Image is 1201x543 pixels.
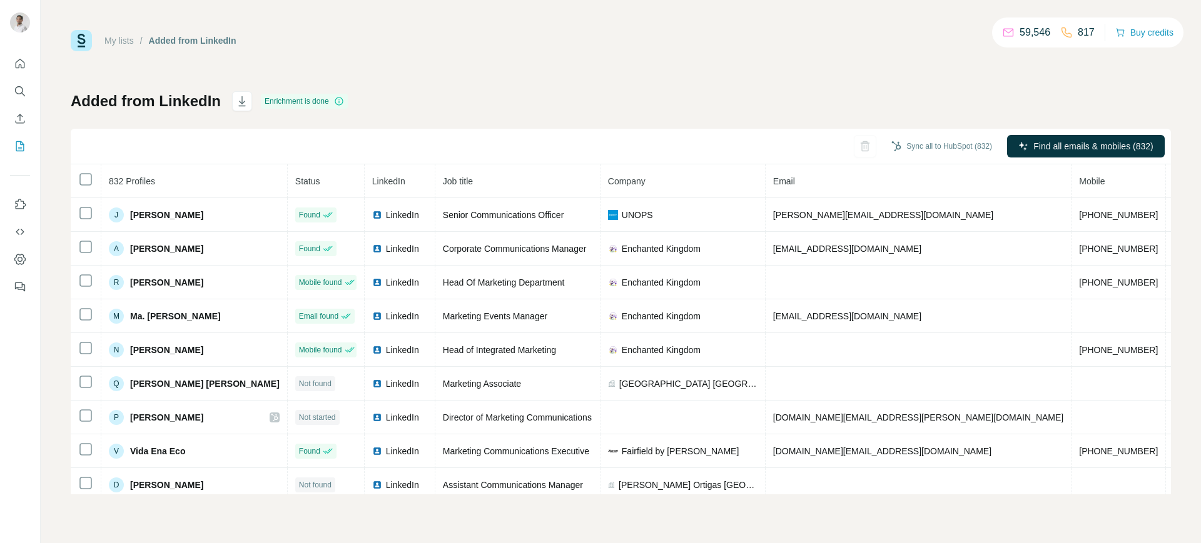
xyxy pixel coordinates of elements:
[299,209,320,221] span: Found
[299,344,342,356] span: Mobile found
[443,412,592,422] span: Director of Marketing Communications
[386,445,419,457] span: LinkedIn
[130,242,203,255] span: [PERSON_NAME]
[622,276,701,289] span: Enchanted Kingdom
[1079,446,1158,456] span: [PHONE_NUMBER]
[10,276,30,298] button: Feedback
[443,379,521,389] span: Marketing Associate
[386,209,419,221] span: LinkedIn
[130,310,221,322] span: Ma. [PERSON_NAME]
[109,410,124,425] div: P
[1007,135,1165,157] button: Find all emails & mobiles (832)
[386,479,419,491] span: LinkedIn
[443,480,583,490] span: Assistant Communications Manager
[109,309,124,324] div: M
[1079,277,1158,287] span: [PHONE_NUMBER]
[130,276,203,289] span: [PERSON_NAME]
[10,107,30,130] button: Enrich CSV
[130,479,203,491] span: [PERSON_NAME]
[608,311,618,321] img: company-logo
[619,377,758,390] span: [GEOGRAPHIC_DATA] [GEOGRAPHIC_DATA]
[773,412,1063,422] span: [DOMAIN_NAME][EMAIL_ADDRESS][PERSON_NAME][DOMAIN_NAME]
[71,30,92,51] img: Surfe Logo
[1115,24,1173,41] button: Buy credits
[443,176,473,186] span: Job title
[622,242,701,255] span: Enchanted Kingdom
[109,477,124,492] div: D
[608,210,618,220] img: company-logo
[130,445,185,457] span: Vida Ena Eco
[372,176,405,186] span: LinkedIn
[71,91,221,111] h1: Added from LinkedIn
[372,244,382,254] img: LinkedIn logo
[109,444,124,459] div: V
[295,176,320,186] span: Status
[140,34,143,47] li: /
[10,248,30,271] button: Dashboard
[299,446,320,457] span: Found
[299,277,342,288] span: Mobile found
[1079,176,1105,186] span: Mobile
[619,479,758,491] span: [PERSON_NAME] Ortigas [GEOGRAPHIC_DATA]
[109,342,124,357] div: N
[386,411,419,424] span: LinkedIn
[10,193,30,216] button: Use Surfe on LinkedIn
[1079,345,1158,355] span: [PHONE_NUMBER]
[443,446,589,456] span: Marketing Communications Executive
[773,446,991,456] span: [DOMAIN_NAME][EMAIL_ADDRESS][DOMAIN_NAME]
[10,135,30,157] button: My lists
[109,275,124,290] div: R
[1079,210,1158,220] span: [PHONE_NUMBER]
[1020,25,1050,40] p: 59,546
[10,80,30,102] button: Search
[10,52,30,75] button: Quick start
[443,244,587,254] span: Corporate Communications Manager
[443,345,556,355] span: Head of Integrated Marketing
[608,244,618,254] img: company-logo
[386,377,419,390] span: LinkedIn
[622,209,653,221] span: UNOPS
[372,311,382,321] img: LinkedIn logo
[299,479,332,491] span: Not found
[372,277,382,287] img: LinkedIn logo
[109,207,124,222] div: J
[773,210,993,220] span: [PERSON_NAME][EMAIL_ADDRESS][DOMAIN_NAME]
[299,243,320,254] span: Found
[773,244,921,254] span: [EMAIL_ADDRESS][DOMAIN_NAME]
[10,221,30,243] button: Use Surfe API
[608,446,618,456] img: company-logo
[386,310,419,322] span: LinkedIn
[372,345,382,355] img: LinkedIn logo
[608,345,618,355] img: company-logo
[1079,244,1158,254] span: [PHONE_NUMBER]
[130,209,203,221] span: [PERSON_NAME]
[372,446,382,456] img: LinkedIn logo
[299,412,336,423] span: Not started
[608,277,618,287] img: company-logo
[622,310,701,322] span: Enchanted Kingdom
[622,344,701,356] span: Enchanted Kingdom
[773,176,795,186] span: Email
[109,376,124,391] div: Q
[261,94,348,109] div: Enrichment is done
[773,311,921,321] span: [EMAIL_ADDRESS][DOMAIN_NAME]
[372,480,382,490] img: LinkedIn logo
[386,276,419,289] span: LinkedIn
[149,34,236,47] div: Added from LinkedIn
[130,411,203,424] span: [PERSON_NAME]
[10,12,30,32] img: Avatar
[608,176,646,186] span: Company
[299,311,338,322] span: Email found
[299,378,332,389] span: Not found
[372,379,382,389] img: LinkedIn logo
[372,210,382,220] img: LinkedIn logo
[443,311,547,321] span: Marketing Events Manager
[386,344,419,356] span: LinkedIn
[109,176,155,186] span: 832 Profiles
[130,344,203,356] span: [PERSON_NAME]
[1078,25,1095,40] p: 817
[443,277,565,287] span: Head Of Marketing Department
[386,242,419,255] span: LinkedIn
[109,241,124,256] div: A
[443,210,564,220] span: Senior Communications Officer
